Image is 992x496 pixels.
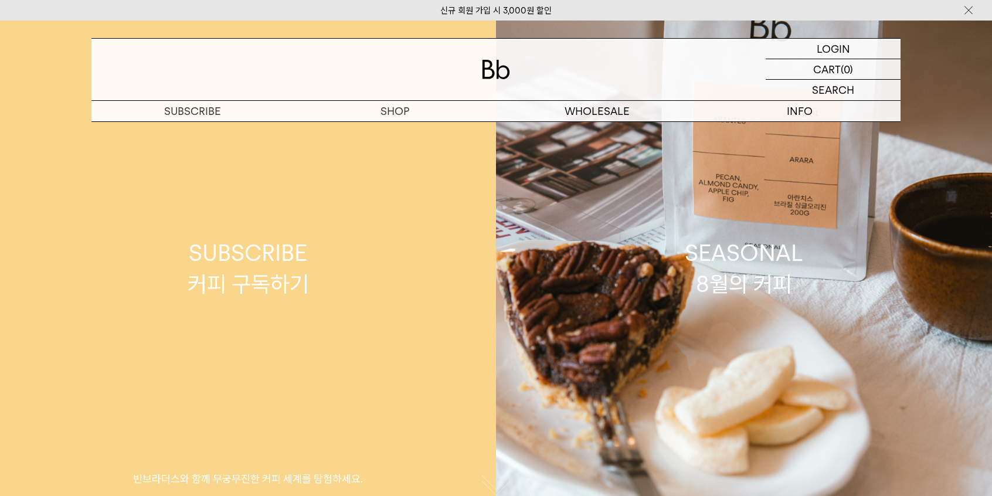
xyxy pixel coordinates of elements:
p: SEARCH [812,80,854,100]
div: SEASONAL 8월의 커피 [685,237,803,300]
a: 신규 회원 가입 시 3,000원 할인 [440,5,552,16]
a: LOGIN [766,39,901,59]
p: LOGIN [817,39,850,59]
a: SUBSCRIBE [91,101,294,121]
p: INFO [698,101,901,121]
img: 로고 [482,60,510,79]
a: SHOP [294,101,496,121]
div: SUBSCRIBE 커피 구독하기 [188,237,309,300]
p: WHOLESALE [496,101,698,121]
a: CART (0) [766,59,901,80]
p: CART [813,59,841,79]
p: (0) [841,59,853,79]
